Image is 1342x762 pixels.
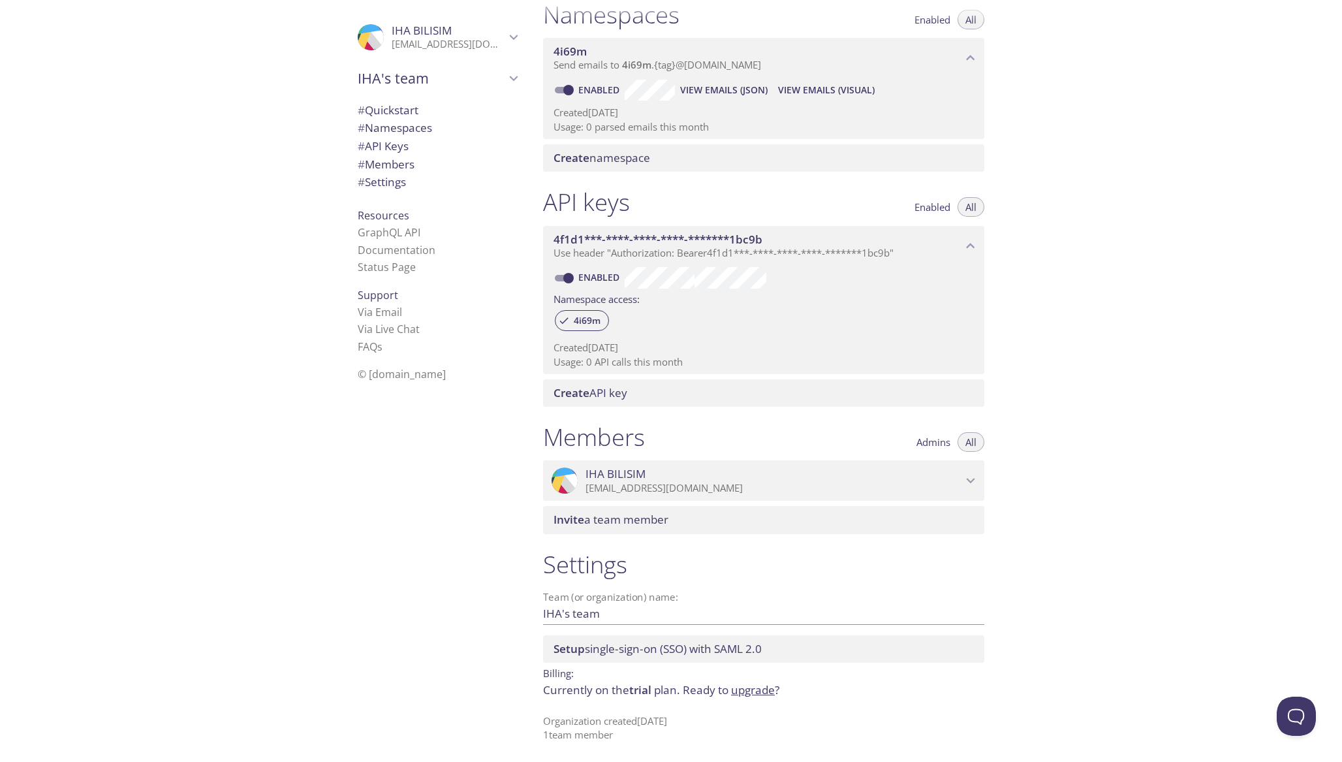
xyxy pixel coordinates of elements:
span: # [358,120,365,135]
div: 4i69m namespace [543,38,984,78]
div: IHA's team [347,61,527,95]
span: © [DOMAIN_NAME] [358,367,446,381]
span: API key [554,385,627,400]
span: s [377,340,382,354]
p: [EMAIL_ADDRESS][DOMAIN_NAME] [392,38,505,51]
span: View Emails (Visual) [778,82,875,98]
span: IHA BILISIM [392,23,452,38]
h1: API keys [543,187,630,217]
p: [EMAIL_ADDRESS][DOMAIN_NAME] [585,482,962,495]
span: Ready to ? [683,682,779,697]
span: Setup [554,641,585,656]
a: Via Live Chat [358,322,420,336]
div: Setup SSO [543,635,984,663]
div: Invite a team member [543,506,984,533]
span: Resources [358,208,409,223]
a: Enabled [576,271,625,283]
span: # [358,138,365,153]
span: Send emails to . {tag} @[DOMAIN_NAME] [554,58,761,71]
span: namespace [554,150,650,165]
div: Create API Key [543,379,984,407]
span: API Keys [358,138,409,153]
span: 4i69m [554,44,587,59]
a: Documentation [358,243,435,257]
span: 4i69m [566,315,608,326]
label: Team (or organization) name: [543,592,679,602]
span: IHA's team [358,69,505,87]
div: 4i69m [555,310,609,331]
a: upgrade [731,682,775,697]
span: # [358,157,365,172]
span: 4i69m [622,58,651,71]
p: Currently on the plan. [543,682,984,699]
span: Create [554,150,589,165]
a: FAQ [358,340,382,354]
span: Quickstart [358,103,418,118]
a: GraphQL API [358,225,420,240]
p: Usage: 0 API calls this month [554,355,974,369]
a: Enabled [576,84,625,96]
a: Status Page [358,260,416,274]
button: Admins [909,432,958,452]
p: Created [DATE] [554,106,974,119]
div: Members [347,155,527,174]
span: # [358,174,365,189]
div: Create namespace [543,144,984,172]
span: Create [554,385,589,400]
label: Namespace access: [554,289,640,308]
iframe: Help Scout Beacon - Open [1277,697,1316,736]
span: a team member [554,512,668,527]
button: Enabled [907,197,958,217]
div: Namespaces [347,119,527,137]
button: View Emails (JSON) [675,80,773,101]
p: Billing: [543,663,984,682]
span: Members [358,157,414,172]
h1: Members [543,422,645,452]
span: Support [358,288,398,302]
span: # [358,103,365,118]
a: Via Email [358,305,402,319]
span: View Emails (JSON) [680,82,768,98]
div: IHA BILISIM [347,16,527,59]
p: Usage: 0 parsed emails this month [554,120,974,134]
div: Team Settings [347,173,527,191]
div: IHA BILISIM [543,460,984,501]
span: trial [629,682,651,697]
span: Namespaces [358,120,432,135]
span: Settings [358,174,406,189]
h1: Settings [543,550,984,579]
p: Created [DATE] [554,341,974,355]
span: single-sign-on (SSO) with SAML 2.0 [554,641,762,656]
button: View Emails (Visual) [773,80,880,101]
span: IHA BILISIM [585,467,646,481]
p: Organization created [DATE] 1 team member [543,714,984,742]
div: Quickstart [347,101,527,119]
div: API Keys [347,137,527,155]
button: All [958,432,984,452]
button: All [958,197,984,217]
span: Invite [554,512,584,527]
